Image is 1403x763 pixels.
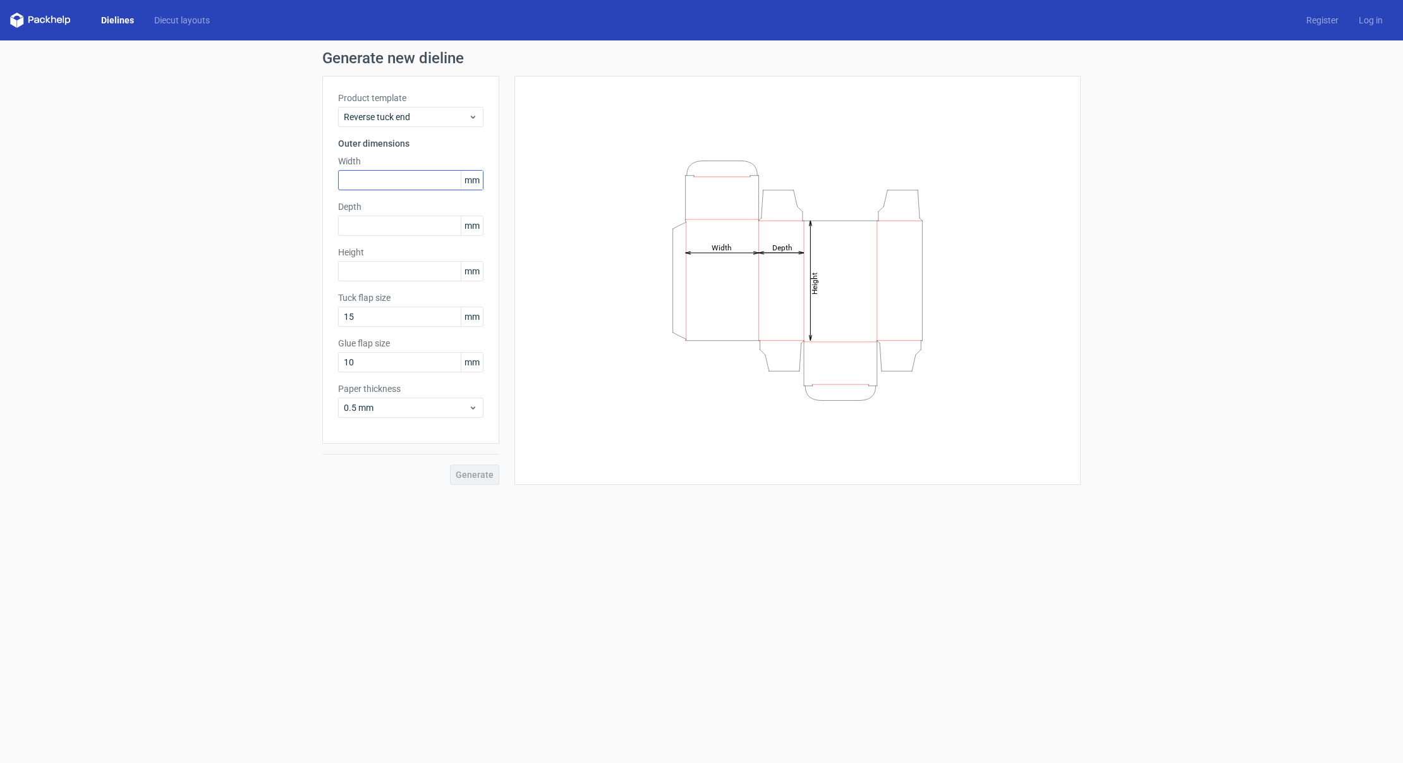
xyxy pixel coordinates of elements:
h3: Outer dimensions [338,137,483,150]
span: mm [461,216,483,235]
span: Reverse tuck end [344,111,468,123]
label: Height [338,246,483,259]
tspan: Width [712,243,732,252]
label: Width [338,155,483,168]
label: Depth [338,200,483,213]
label: Glue flap size [338,337,483,350]
a: Log in [1349,14,1393,27]
a: Register [1296,14,1349,27]
span: mm [461,307,483,326]
span: mm [461,262,483,281]
tspan: Depth [772,243,793,252]
span: mm [461,171,483,190]
a: Diecut layouts [144,14,220,27]
label: Paper thickness [338,382,483,395]
label: Product template [338,92,483,104]
h1: Generate new dieline [322,51,1081,66]
span: 0.5 mm [344,401,468,414]
span: mm [461,353,483,372]
a: Dielines [91,14,144,27]
tspan: Height [810,272,819,294]
label: Tuck flap size [338,291,483,304]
